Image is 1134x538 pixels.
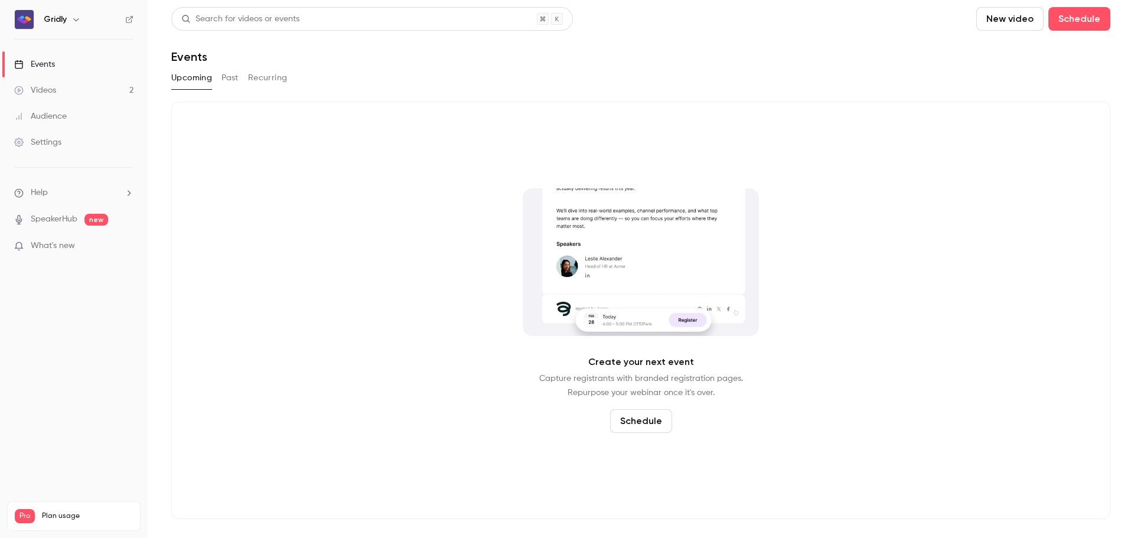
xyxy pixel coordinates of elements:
[539,371,743,400] p: Capture registrants with branded registration pages. Repurpose your webinar once it's over.
[31,213,77,226] a: SpeakerHub
[119,241,133,252] iframe: Noticeable Trigger
[44,14,67,25] h6: Gridly
[15,10,34,29] img: Gridly
[248,69,288,87] button: Recurring
[14,58,55,70] div: Events
[181,13,299,25] div: Search for videos or events
[31,187,48,199] span: Help
[976,7,1044,31] button: New video
[14,110,67,122] div: Audience
[15,509,35,523] span: Pro
[1048,7,1110,31] button: Schedule
[221,69,239,87] button: Past
[588,355,694,369] p: Create your next event
[171,69,212,87] button: Upcoming
[42,511,133,521] span: Plan usage
[14,84,56,96] div: Videos
[610,409,672,433] button: Schedule
[31,240,75,252] span: What's new
[84,214,108,226] span: new
[14,187,133,199] li: help-dropdown-opener
[14,136,61,148] div: Settings
[171,50,207,64] h1: Events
